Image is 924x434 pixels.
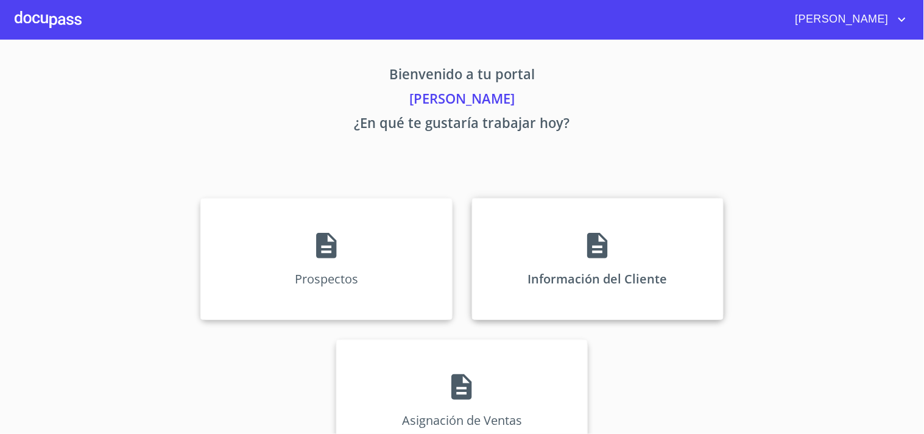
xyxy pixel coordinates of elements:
p: [PERSON_NAME] [87,88,838,113]
p: Asignación de Ventas [402,412,522,429]
span: [PERSON_NAME] [786,10,895,29]
p: Información del Cliente [528,271,668,287]
p: ¿En qué te gustaría trabajar hoy? [87,113,838,137]
p: Prospectos [295,271,358,287]
button: account of current user [786,10,909,29]
p: Bienvenido a tu portal [87,64,838,88]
